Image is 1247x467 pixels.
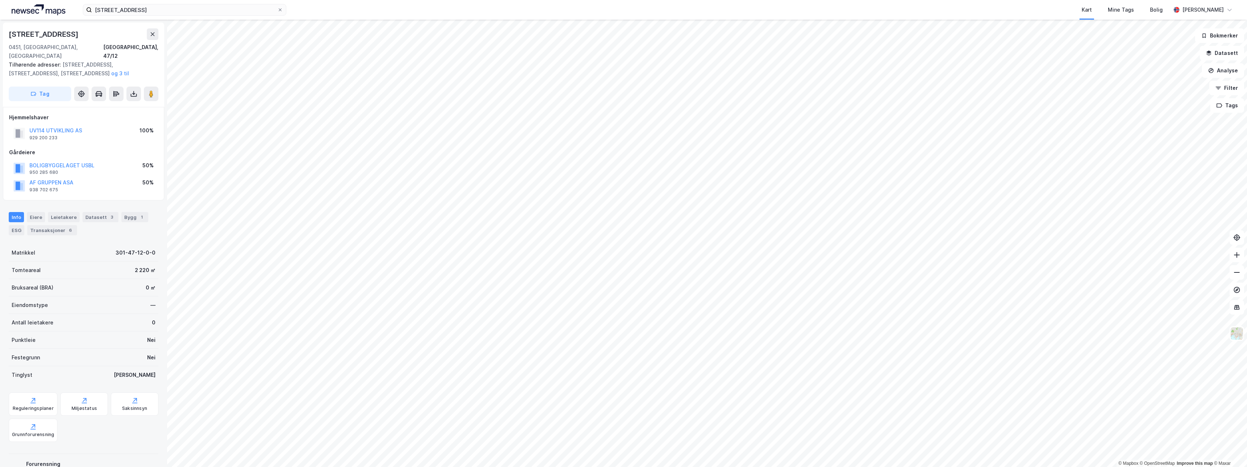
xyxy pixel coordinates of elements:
[147,353,156,362] div: Nei
[29,169,58,175] div: 950 285 680
[12,248,35,257] div: Matrikkel
[1108,5,1134,14] div: Mine Tags
[1211,432,1247,467] div: Kontrollprogram for chat
[9,87,71,101] button: Tag
[147,336,156,344] div: Nei
[1209,81,1244,95] button: Filter
[116,248,156,257] div: 301-47-12-0-0
[12,266,41,275] div: Tomteareal
[72,406,97,411] div: Miljøstatus
[1150,5,1163,14] div: Bolig
[9,61,62,68] span: Tilhørende adresser:
[142,161,154,170] div: 50%
[92,4,277,15] input: Søk på adresse, matrikkel, gårdeiere, leietakere eller personer
[1195,28,1244,43] button: Bokmerker
[9,148,158,157] div: Gårdeiere
[48,212,80,222] div: Leietakere
[9,225,24,235] div: ESG
[1202,63,1244,78] button: Analyse
[12,432,54,438] div: Grunnforurensning
[1200,46,1244,60] button: Datasett
[9,43,103,60] div: 0451, [GEOGRAPHIC_DATA], [GEOGRAPHIC_DATA]
[13,406,54,411] div: Reguleringsplaner
[12,301,48,310] div: Eiendomstype
[1082,5,1092,14] div: Kart
[12,4,65,15] img: logo.a4113a55bc3d86da70a041830d287a7e.svg
[9,60,153,78] div: [STREET_ADDRESS], [STREET_ADDRESS], [STREET_ADDRESS]
[138,213,145,221] div: 1
[103,43,158,60] div: [GEOGRAPHIC_DATA], 47/12
[27,212,45,222] div: Eiere
[67,227,74,234] div: 6
[1230,327,1244,340] img: Z
[29,135,57,141] div: 929 200 233
[142,178,154,187] div: 50%
[140,126,154,135] div: 100%
[12,283,53,292] div: Bruksareal (BRA)
[152,318,156,327] div: 0
[1118,461,1138,466] a: Mapbox
[12,371,32,379] div: Tinglyst
[9,28,80,40] div: [STREET_ADDRESS]
[12,336,36,344] div: Punktleie
[9,113,158,122] div: Hjemmelshaver
[114,371,156,379] div: [PERSON_NAME]
[122,406,147,411] div: Saksinnsyn
[108,213,116,221] div: 3
[1140,461,1175,466] a: OpenStreetMap
[9,212,24,222] div: Info
[121,212,148,222] div: Bygg
[1211,432,1247,467] iframe: Chat Widget
[146,283,156,292] div: 0 ㎡
[82,212,118,222] div: Datasett
[1177,461,1213,466] a: Improve this map
[1210,98,1244,113] button: Tags
[150,301,156,310] div: —
[12,318,53,327] div: Antall leietakere
[12,353,40,362] div: Festegrunn
[1182,5,1224,14] div: [PERSON_NAME]
[135,266,156,275] div: 2 220 ㎡
[27,225,77,235] div: Transaksjoner
[29,187,58,193] div: 938 702 675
